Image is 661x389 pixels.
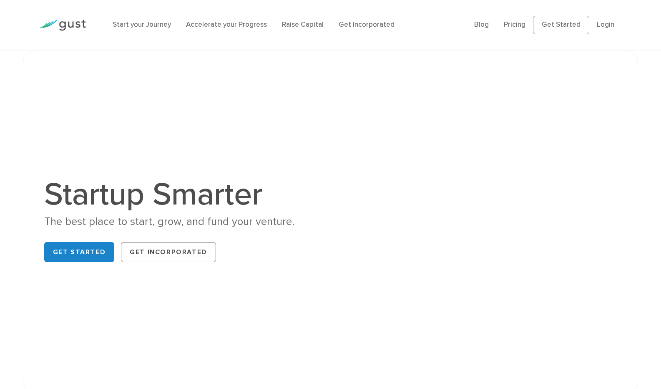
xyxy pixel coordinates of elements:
a: Accelerate your Progress [186,20,267,29]
a: Get Started [533,16,589,34]
a: Get Incorporated [121,242,216,262]
img: Gust Logo [39,20,86,31]
a: Login [597,20,614,29]
div: The best place to start, grow, and fund your venture. [44,215,324,229]
a: Start your Journey [113,20,171,29]
a: Get Incorporated [339,20,395,29]
h1: Startup Smarter [44,179,324,210]
a: Raise Capital [282,20,324,29]
a: Get Started [44,242,115,262]
a: Pricing [504,20,525,29]
a: Blog [474,20,489,29]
